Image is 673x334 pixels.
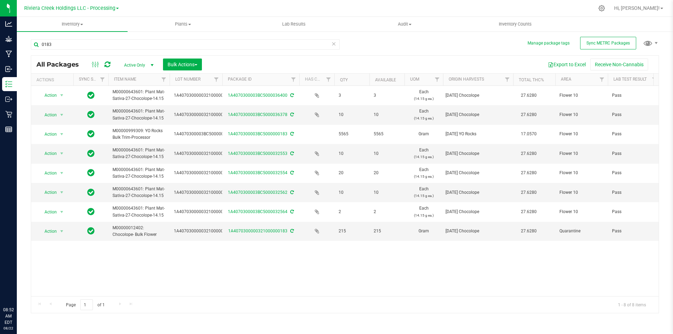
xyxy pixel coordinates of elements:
span: Pass [612,131,656,137]
span: Gram [409,131,439,137]
span: Pass [612,111,656,118]
span: M00000643601: Plant Mat-Sativa-27-Chocolope-14.15 [113,205,165,218]
span: Riviera Creek Holdings LLC - Processing [24,5,115,11]
span: Sync from Compliance System [289,93,294,98]
span: In Sync [87,226,95,236]
span: Sync from Compliance System [289,131,294,136]
a: Package ID [228,77,252,82]
inline-svg: Inbound [5,66,12,73]
span: In Sync [87,207,95,217]
span: Clear [331,39,336,48]
span: M00000643601: Plant Mat-Sativa-27-Chocolope-14.15 [113,108,165,121]
span: M00000643601: Plant Mat-Sativa-27-Chocolope-14.15 [113,147,165,160]
span: Flower 10 [559,189,604,196]
inline-svg: Retail [5,111,12,118]
button: Sync METRC Packages [580,37,636,49]
a: 1A4070300003BC5000036400 [228,93,287,98]
span: M00000643601: Plant Mat-Sativa-27-Chocolope-14.15 [113,89,165,102]
input: 1 [80,299,93,310]
span: M00000643601: Plant Mat-Sativa-27-Chocolope-14.15 [113,186,165,199]
span: 1A4070300000321000000183 [174,170,233,176]
span: 27.6280 [517,207,540,217]
div: Manage settings [597,5,606,12]
span: Lab Results [273,21,315,27]
inline-svg: Grow [5,35,12,42]
span: Sync from Compliance System [289,229,294,233]
a: Audit [349,17,460,32]
span: Sync METRC Packages [586,41,630,46]
span: select [57,168,66,178]
a: Qty [340,77,348,82]
a: 1A4070300003BC5000036378 [228,112,287,117]
span: 1A4070300000321000000183 [174,189,233,196]
span: Flower 10 [559,209,604,215]
span: Plants [128,21,238,27]
a: Filter [323,74,334,86]
div: [DATE] Chocolope [446,189,511,196]
span: 215 [339,228,365,234]
a: Filter [158,74,170,86]
button: Receive Non-Cannabis [590,59,648,70]
a: UOM [410,77,419,82]
p: (14.15 g ea.) [409,173,439,180]
iframe: Resource center [7,278,28,299]
span: Each [409,186,439,199]
a: 1A4070300003BC5000032564 [228,209,287,214]
span: 20 [339,170,365,176]
span: 10 [374,150,400,157]
span: Gram [409,228,439,234]
span: Action [38,110,57,120]
span: All Packages [36,61,86,68]
a: 1A4070300003BC5000032554 [228,170,287,175]
div: [DATE] YO Rocks [446,131,511,137]
span: Flower 10 [559,150,604,157]
span: 5565 [374,131,400,137]
span: Each [409,205,439,218]
span: 27.6280 [517,90,540,101]
a: Filter [97,74,108,86]
span: 27.6280 [517,168,540,178]
span: Action [38,188,57,197]
span: 27.6280 [517,188,540,198]
span: 27.6280 [517,226,540,236]
p: (14.15 g ea.) [409,212,439,219]
a: Plants [128,17,238,32]
span: Action [38,226,57,236]
span: In Sync [87,110,95,120]
span: select [57,110,66,120]
div: [DATE] Chocolope [446,150,511,157]
span: 10 [339,189,365,196]
span: select [57,226,66,236]
span: Action [38,149,57,158]
a: Filter [596,74,608,86]
span: In Sync [87,129,95,139]
a: Inventory Counts [460,17,571,32]
p: (14.15 g ea.) [409,192,439,199]
p: (14.15 g ea.) [409,95,439,102]
span: Flower 10 [559,111,604,118]
span: Each [409,89,439,102]
input: Search Package ID, Item Name, SKU, Lot or Part Number... [31,39,340,50]
span: Flower 10 [559,131,604,137]
span: 1A4070300000321000000183 [174,111,233,118]
inline-svg: Outbound [5,96,12,103]
span: In Sync [87,188,95,197]
span: 215 [374,228,400,234]
button: Bulk Actions [163,59,202,70]
span: select [57,129,66,139]
a: Inventory [17,17,128,32]
span: 2 [339,209,365,215]
span: Action [38,168,57,178]
a: Filter [288,74,299,86]
a: 1A4070300003BC5000032553 [228,151,287,156]
span: 27.6280 [517,110,540,120]
span: Action [38,207,57,217]
span: M00000999309: YO Rocks Bulk Trim-Processor [113,128,165,141]
a: Lab Test Result [613,77,647,82]
span: 10 [339,150,365,157]
a: Filter [431,74,443,86]
inline-svg: Inventory [5,81,12,88]
span: 10 [339,111,365,118]
span: select [57,188,66,197]
span: 17.0570 [517,129,540,139]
